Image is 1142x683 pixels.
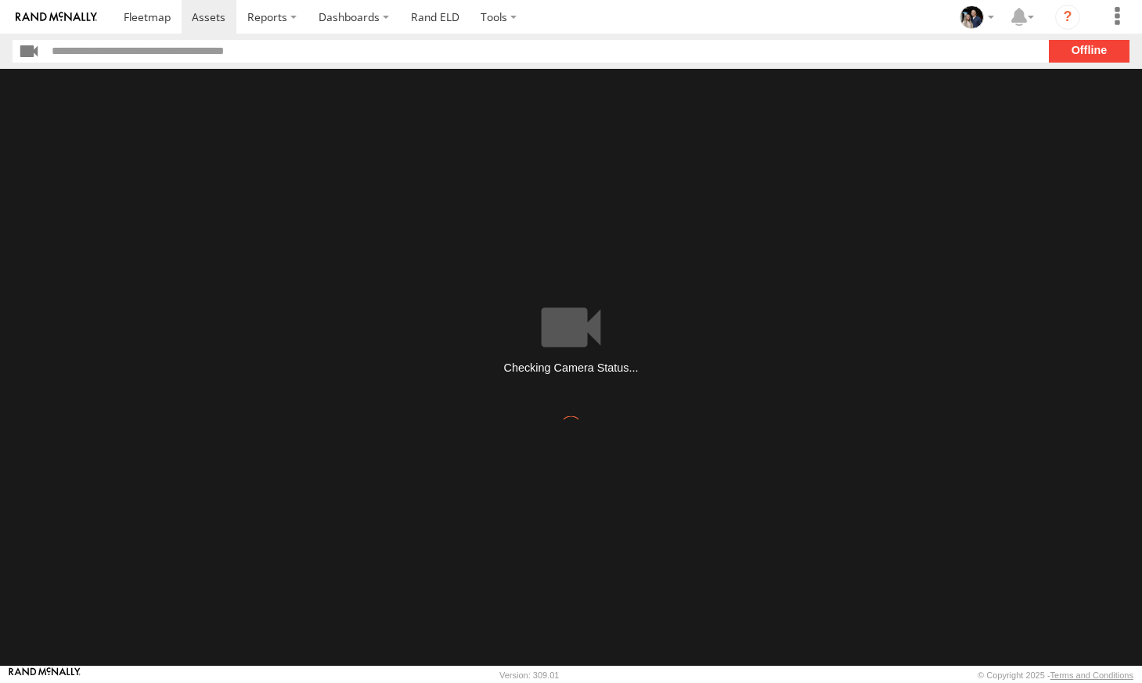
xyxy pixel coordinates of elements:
div: Version: 309.01 [499,670,559,680]
div: Lauren Jackson [954,5,1000,29]
a: Visit our Website [9,667,81,683]
img: rand-logo.svg [16,12,97,23]
a: Terms and Conditions [1050,670,1133,680]
div: © Copyright 2025 - [978,670,1133,680]
i: ? [1055,5,1080,30]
